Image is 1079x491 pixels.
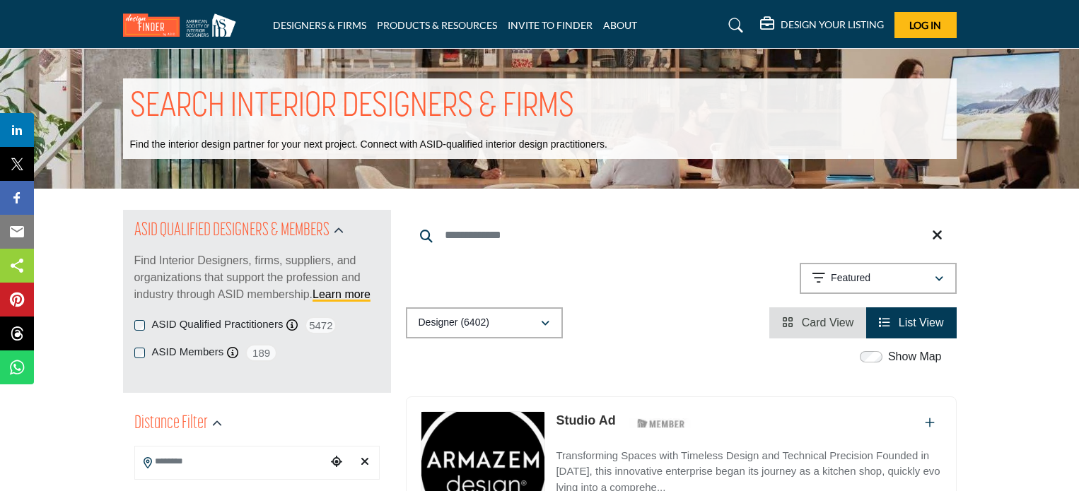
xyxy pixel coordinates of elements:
[130,138,607,152] p: Find the interior design partner for your next project. Connect with ASID-qualified interior desi...
[326,447,347,478] div: Choose your current location
[769,307,866,338] li: Card View
[354,447,375,478] div: Clear search location
[305,317,337,334] span: 5472
[781,18,884,31] h5: DESIGN YOUR LISTING
[782,317,853,329] a: View Card
[134,320,145,331] input: ASID Qualified Practitioners checkbox
[508,19,593,31] a: INVITE TO FINDER
[130,85,574,129] h1: SEARCH INTERIOR DESIGNERS & FIRMS
[715,14,752,37] a: Search
[831,271,870,285] p: Featured
[134,411,208,437] h2: Distance Filter
[134,218,329,244] h2: ASID QUALIFIED DESIGNERS & MEMBERS
[245,344,277,362] span: 189
[800,263,957,294] button: Featured
[377,19,497,31] a: PRODUCTS & RESOURCES
[909,19,941,31] span: Log In
[406,307,563,338] button: Designer (6402)
[866,307,956,338] li: List View
[406,218,957,252] input: Search Keyword
[899,317,944,329] span: List View
[123,13,243,37] img: Site Logo
[888,348,942,365] label: Show Map
[894,12,957,38] button: Log In
[152,344,224,360] label: ASID Members
[629,415,693,432] img: ASID Members Badge Icon
[556,413,615,427] a: Studio Ad
[879,317,943,329] a: View List
[802,317,854,329] span: Card View
[603,19,637,31] a: ABOUT
[556,411,615,430] p: Studio Ad
[135,448,326,475] input: Search Location
[273,19,366,31] a: DESIGNERS & FIRMS
[760,17,884,34] div: DESIGN YOUR LISTING
[134,252,380,303] p: Find Interior Designers, firms, suppliers, and organizations that support the profession and indu...
[152,317,284,333] label: ASID Qualified Practitioners
[925,417,935,429] a: Add To List
[313,288,371,300] a: Learn more
[134,348,145,358] input: ASID Members checkbox
[419,316,489,330] p: Designer (6402)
